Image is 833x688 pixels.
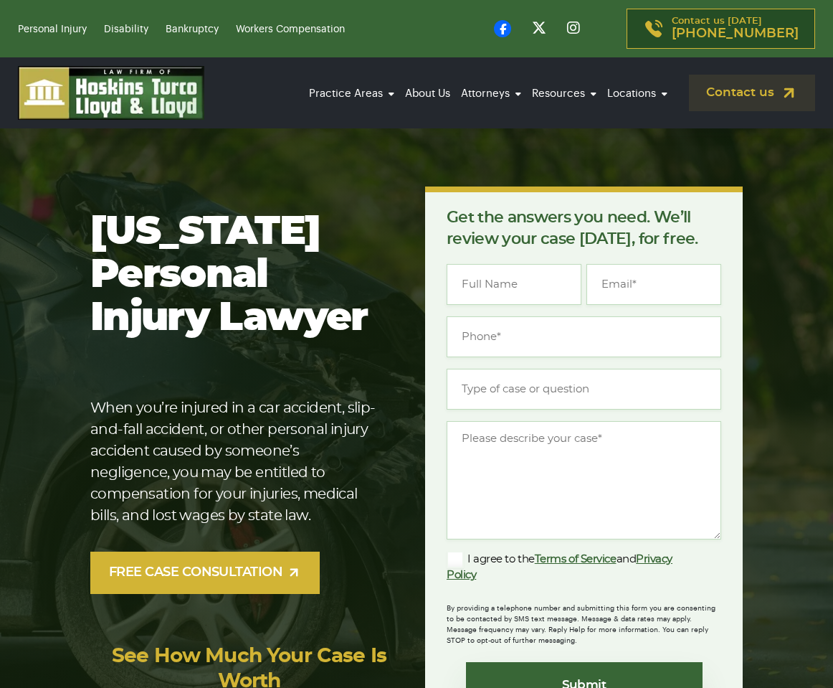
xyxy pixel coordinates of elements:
[236,24,345,34] a: Workers Compensation
[90,211,379,340] h1: [US_STATE] Personal Injury Lawyer
[528,74,600,113] a: Resources
[535,554,617,565] a: Terms of Service
[166,24,219,34] a: Bankruptcy
[447,369,721,410] input: Type of case or question
[447,594,721,646] div: By providing a telephone number and submitting this form you are consenting to be contacted by SM...
[627,9,815,49] a: Contact us [DATE][PHONE_NUMBER]
[447,316,721,357] input: Phone*
[457,74,525,113] a: Attorneys
[18,66,204,120] img: logo
[672,27,799,41] span: [PHONE_NUMBER]
[586,264,721,305] input: Email*
[287,565,301,580] img: arrow-up-right-light.svg
[447,207,721,250] p: Get the answers you need. We’ll review your case [DATE], for free.
[689,75,815,111] a: Contact us
[90,397,379,527] p: When you’re injured in a car accident, slip-and-fall accident, or other personal injury accident ...
[447,551,698,583] label: I agree to the and
[447,264,581,305] input: Full Name
[18,24,87,34] a: Personal Injury
[672,17,799,41] p: Contact us [DATE]
[604,74,671,113] a: Locations
[104,24,148,34] a: Disability
[401,74,454,113] a: About Us
[90,552,320,594] a: FREE CASE CONSULTATION
[305,74,398,113] a: Practice Areas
